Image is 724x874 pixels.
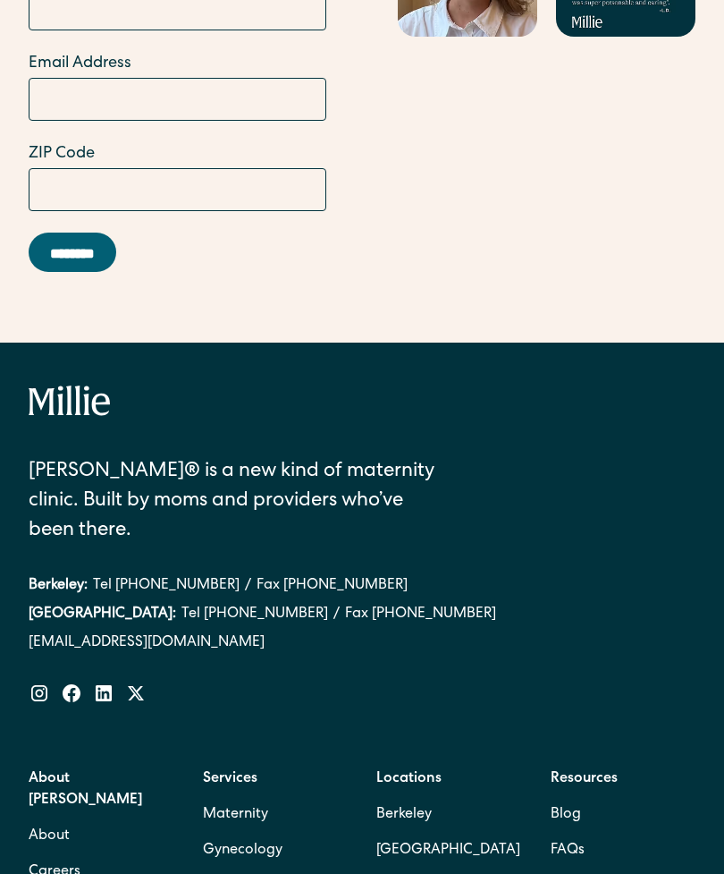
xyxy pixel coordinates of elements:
a: [GEOGRAPHIC_DATA] [376,833,520,869]
a: [EMAIL_ADDRESS][DOMAIN_NAME] [29,632,695,654]
a: FAQs [551,833,585,869]
a: Tel [PHONE_NUMBER] [93,575,240,597]
strong: Resources [551,772,618,786]
a: Blog [551,797,581,833]
div: [GEOGRAPHIC_DATA]: [29,604,176,625]
a: Fax [PHONE_NUMBER] [257,575,408,597]
a: Maternity [203,797,268,833]
a: Berkeley [376,797,520,833]
strong: About [PERSON_NAME] [29,772,142,808]
a: Gynecology [203,833,282,869]
label: ZIP Code [29,142,326,166]
a: Fax [PHONE_NUMBER] [345,604,496,625]
div: / [333,604,340,625]
label: Email Address [29,52,326,76]
a: About [29,819,70,854]
a: Tel [PHONE_NUMBER] [181,604,328,625]
div: / [245,575,251,597]
strong: Locations [376,772,442,786]
strong: Services [203,772,257,786]
div: Berkeley: [29,575,88,597]
div: [PERSON_NAME]® is a new kind of maternity clinic. Built by moms and providers who’ve been there. [29,458,450,547]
